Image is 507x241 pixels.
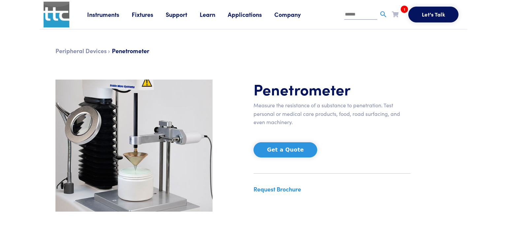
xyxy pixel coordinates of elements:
[408,7,458,22] button: Let's Talk
[87,10,132,18] a: Instruments
[112,47,149,55] span: Penetrometer
[253,142,317,157] button: Get a Quote
[401,6,408,13] span: 1
[274,10,313,18] a: Company
[253,80,411,99] h1: Penetrometer
[253,101,411,126] p: Measure the resistance of a substance to penetration. Test personal or medical care products, foo...
[200,10,228,18] a: Learn
[253,185,301,193] a: Request Brochure
[55,80,213,212] img: penetrometer.jpg
[44,2,69,27] img: ttc_logo_1x1_v1.0.png
[132,10,166,18] a: Fixtures
[392,10,398,18] a: 1
[228,10,274,18] a: Applications
[55,47,110,55] a: Peripheral Devices ›
[166,10,200,18] a: Support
